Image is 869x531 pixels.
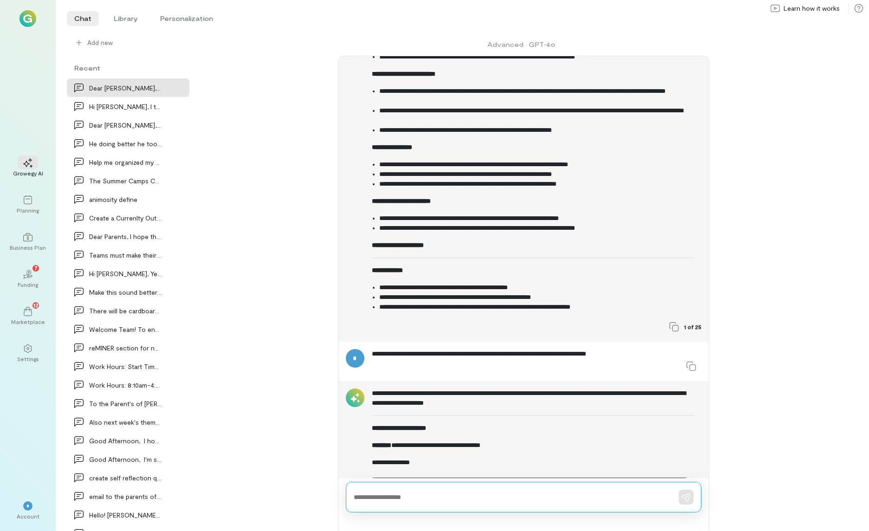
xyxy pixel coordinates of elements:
[34,264,38,272] span: 7
[67,63,189,73] div: Recent
[89,324,162,334] div: Welcome Team! To ensure a successful and enjoyabl…
[33,301,39,309] span: 12
[89,213,162,223] div: Create a Currenlty Out of the office message for…
[89,176,162,186] div: The Summer Camps Coordinator is responsible to do…
[11,188,45,221] a: Planning
[89,417,162,427] div: Also next week's theme is Amazing race! So fin…
[89,194,162,204] div: animosity define
[10,244,46,251] div: Business Plan
[89,139,162,149] div: He doing better he took a very long nap and think…
[89,287,162,297] div: Make this sound better I also have a question:…
[17,512,39,520] div: Account
[11,225,45,259] a: Business Plan
[13,169,43,177] div: Growegy AI
[89,120,162,130] div: Dear [PERSON_NAME], I wanted to follow up on our…
[67,11,99,26] li: Chat
[89,83,162,93] div: Dear [PERSON_NAME], I hope this message finds yo…
[89,436,162,446] div: Good Afternoon, I hope you are doing well. I wa…
[89,232,162,241] div: Dear Parents, I hope this message finds you well.…
[11,151,45,184] a: Growegy AI
[17,355,39,363] div: Settings
[11,494,45,527] div: *Account
[89,492,162,501] div: email to the parents of [PERSON_NAME] that she…
[684,323,701,330] span: 1 of 25
[11,318,45,325] div: Marketplace
[89,454,162,464] div: Good Afternoon, I'm sorry for not getting back…
[89,157,162,167] div: Help me organized my thoughts of how to communica…
[11,299,45,333] a: Marketplace
[87,38,113,47] span: Add new
[153,11,220,26] li: Personalization
[18,281,38,288] div: Funding
[89,473,162,483] div: create self reflection questions for CIT's that a…
[89,343,162,353] div: reMINER section for newsletter for camp staff li…
[11,337,45,370] a: Settings
[89,380,162,390] div: Work Hours: 8:10am-4:35pm with a 30-minute…
[106,11,145,26] li: Library
[89,510,162,520] div: Hello! [PERSON_NAME] came in requesting a refu…
[89,102,162,111] div: Hi [PERSON_NAME], I tried calling but couldn't get throu…
[17,207,39,214] div: Planning
[784,4,840,13] span: Learn how it works
[89,306,162,316] div: There will be cardboard boomerangs ready that the…
[11,262,45,296] a: Funding
[89,269,162,278] div: Hi [PERSON_NAME], Yes, you are correct. When I pull spec…
[89,399,162,408] div: To the Parent's of [PERSON_NAME]: We are pleas…
[89,362,162,371] div: Work Hours: Start Time: 8:10 AM End Time: 4:35 P…
[89,250,162,260] div: Teams must make their way to the welcome center a…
